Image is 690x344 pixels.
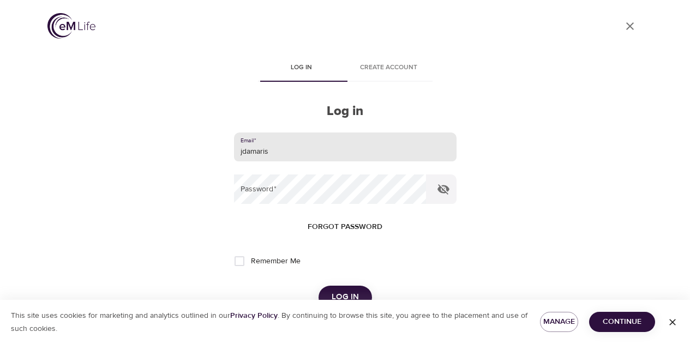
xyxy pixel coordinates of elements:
[549,315,569,329] span: Manage
[352,62,426,74] span: Create account
[47,13,95,39] img: logo
[617,13,643,39] a: close
[319,286,372,309] button: Log in
[230,311,278,321] a: Privacy Policy
[308,220,382,234] span: Forgot password
[265,62,339,74] span: Log in
[234,104,457,119] h2: Log in
[589,312,655,332] button: Continue
[303,217,387,237] button: Forgot password
[251,256,301,267] span: Remember Me
[234,56,457,82] div: disabled tabs example
[598,315,646,329] span: Continue
[540,312,578,332] button: Manage
[332,290,359,304] span: Log in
